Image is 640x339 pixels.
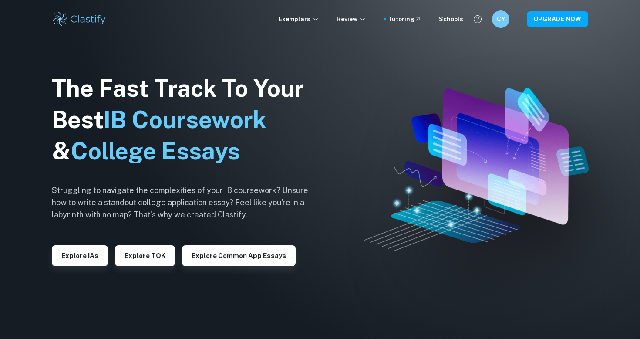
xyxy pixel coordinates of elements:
[52,245,108,266] button: Explore IAs
[182,245,296,266] button: Explore Common App essays
[104,106,266,133] span: IB Coursework
[52,184,322,221] h6: Struggling to navigate the complexities of your IB coursework? Unsure how to write a standout col...
[71,137,240,165] span: College Essays
[439,14,463,24] a: Schools
[52,10,107,28] img: Clastify logo
[115,251,175,259] a: Explore TOK
[52,251,108,259] a: Explore IAs
[496,14,506,24] h6: CY
[115,245,175,266] button: Explore TOK
[52,73,322,167] h1: The Fast Track To Your Best &
[492,10,509,28] button: CY
[527,11,588,27] button: UPGRADE NOW
[279,14,319,24] p: Exemplars
[470,12,485,27] button: Help and Feedback
[364,88,589,251] img: Clastify hero
[388,14,421,24] a: Tutoring
[337,14,366,24] p: Review
[182,251,296,259] a: Explore Common App essays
